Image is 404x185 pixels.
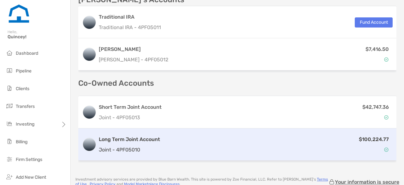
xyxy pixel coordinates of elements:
span: Pipeline [16,68,32,74]
span: Billing [16,139,27,145]
img: Account Status icon [384,57,389,62]
p: Traditional IRA - 4PF05011 [99,23,161,31]
img: firm-settings icon [6,155,13,163]
p: Your information is secure [335,179,399,185]
span: Dashboard [16,51,38,56]
img: transfers icon [6,102,13,110]
img: Zoe Logo [8,3,30,25]
span: Clients [16,86,29,91]
img: logo account [83,106,96,119]
p: [PERSON_NAME] - 4PF05012 [99,56,168,64]
img: pipeline icon [6,67,13,74]
button: Fund Account [355,17,393,28]
p: Co-Owned Accounts [78,79,396,87]
p: Joint - 4PF05010 [99,146,160,154]
p: $7,416.50 [365,45,389,53]
img: dashboard icon [6,49,13,57]
span: Add New Client [16,175,46,180]
img: Account Status icon [384,115,389,120]
span: Quincey! [8,34,67,40]
img: investing icon [6,120,13,127]
p: $100,224.77 [359,135,389,143]
h3: [PERSON_NAME] [99,46,168,53]
p: Joint - 4PF05013 [99,114,162,121]
img: logo account [83,138,96,151]
img: logo account [83,48,96,61]
span: Investing [16,121,34,127]
h3: Long Term Joint Account [99,136,160,143]
img: Account Status icon [384,147,389,152]
img: clients icon [6,84,13,92]
p: $42,747.36 [362,103,389,111]
h3: Short Term Joint Account [99,103,162,111]
img: logo account [83,16,96,29]
h3: Traditional IRA [99,13,161,21]
span: Firm Settings [16,157,42,162]
img: billing icon [6,138,13,145]
span: Transfers [16,104,35,109]
img: add_new_client icon [6,173,13,181]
